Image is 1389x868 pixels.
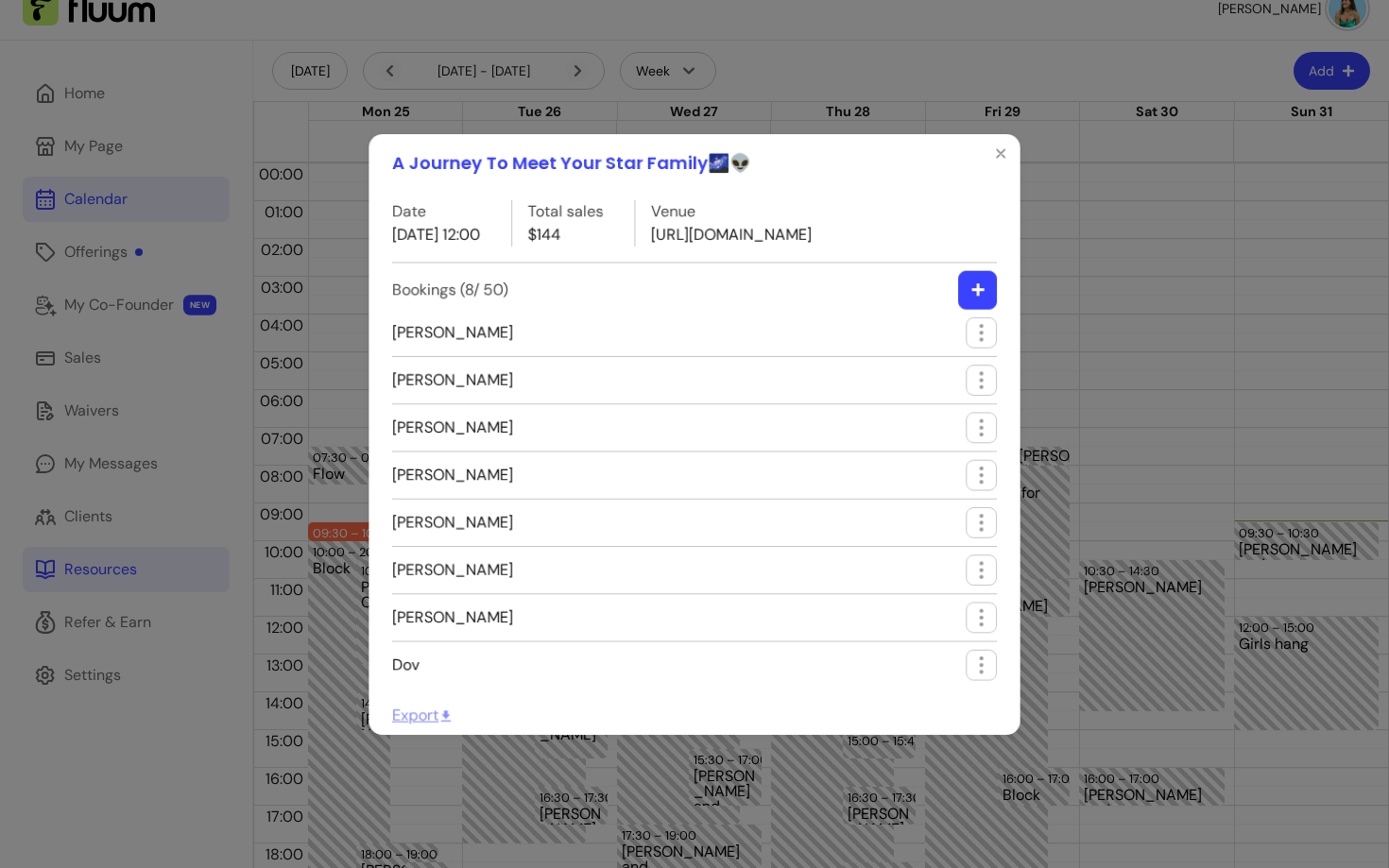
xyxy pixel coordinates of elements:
[392,223,480,247] p: [DATE] 12:00
[528,199,604,223] label: Total sales
[392,511,513,535] span: [PERSON_NAME]
[392,653,420,676] span: Dov
[392,605,513,629] span: [PERSON_NAME]
[392,149,751,177] h1: A Journey To Meet Your Star Family🌌👽
[392,320,513,344] span: [PERSON_NAME]
[651,223,812,247] p: [URL][DOMAIN_NAME]
[392,705,454,725] span: Export
[392,463,513,486] span: [PERSON_NAME]
[528,223,604,247] p: $144
[392,368,513,392] span: [PERSON_NAME]
[392,416,513,439] span: [PERSON_NAME]
[986,138,1017,169] button: Close
[392,199,480,223] label: Date
[392,558,513,582] span: [PERSON_NAME]
[651,199,812,223] label: Venue
[392,278,508,301] label: Bookings ( 8 / 50 )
